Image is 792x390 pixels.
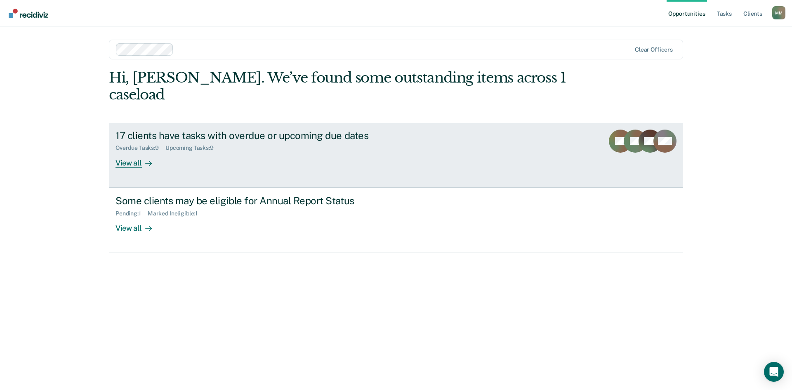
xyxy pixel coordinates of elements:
div: View all [115,217,162,233]
img: Recidiviz [9,9,48,18]
a: 17 clients have tasks with overdue or upcoming due datesOverdue Tasks:9Upcoming Tasks:9View all [109,123,683,188]
div: M M [772,6,785,19]
div: Pending : 1 [115,210,148,217]
div: View all [115,151,162,168]
div: Some clients may be eligible for Annual Report Status [115,195,405,207]
div: Overdue Tasks : 9 [115,144,165,151]
a: Some clients may be eligible for Annual Report StatusPending:1Marked Ineligible:1View all [109,188,683,253]
div: Open Intercom Messenger [764,362,784,382]
button: Profile dropdown button [772,6,785,19]
div: Hi, [PERSON_NAME]. We’ve found some outstanding items across 1 caseload [109,69,568,103]
div: 17 clients have tasks with overdue or upcoming due dates [115,130,405,142]
div: Marked Ineligible : 1 [148,210,204,217]
div: Upcoming Tasks : 9 [165,144,220,151]
div: Clear officers [635,46,673,53]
